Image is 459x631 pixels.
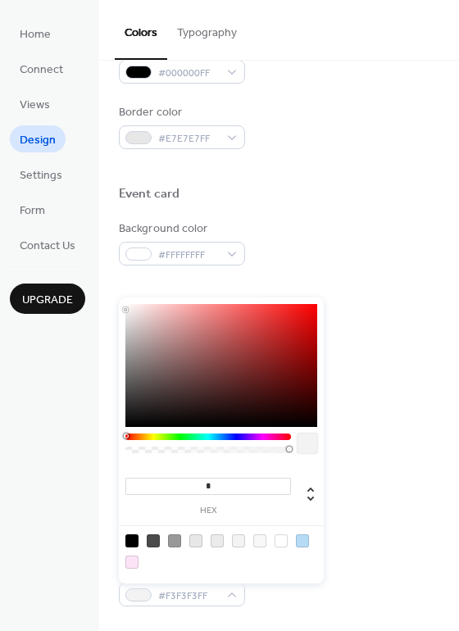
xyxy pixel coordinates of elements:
[10,231,85,258] a: Contact Us
[20,132,56,149] span: Design
[20,61,63,79] span: Connect
[158,130,219,148] span: #E7E7E7FF
[10,20,61,47] a: Home
[125,556,139,569] div: rgb(252, 227, 246)
[232,534,245,547] div: rgb(243, 243, 243)
[20,97,50,114] span: Views
[119,104,242,121] div: Border color
[20,26,51,43] span: Home
[119,186,180,203] div: Event card
[22,292,73,309] span: Upgrade
[296,534,309,547] div: rgb(182, 219, 246)
[211,534,224,547] div: rgb(235, 235, 235)
[10,196,55,223] a: Form
[158,588,219,605] span: #F3F3F3FF
[119,220,242,238] div: Background color
[20,167,62,184] span: Settings
[20,238,75,255] span: Contact Us
[253,534,266,547] div: rgb(248, 248, 248)
[275,534,288,547] div: rgb(255, 255, 255)
[158,247,219,264] span: #FFFFFFFF
[158,65,219,82] span: #000000FF
[168,534,181,547] div: rgb(153, 153, 153)
[20,202,45,220] span: Form
[125,506,291,515] label: hex
[125,534,139,547] div: rgb(0, 0, 0)
[10,284,85,314] button: Upgrade
[10,55,73,82] a: Connect
[10,90,60,117] a: Views
[147,534,160,547] div: rgb(74, 74, 74)
[189,534,202,547] div: rgb(231, 231, 231)
[10,161,72,188] a: Settings
[10,125,66,152] a: Design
